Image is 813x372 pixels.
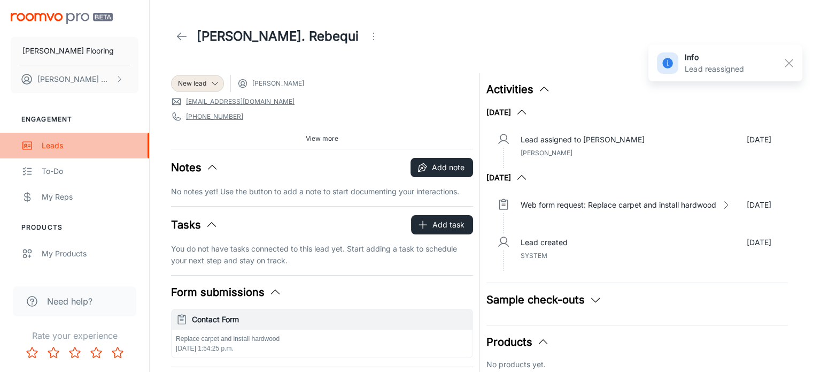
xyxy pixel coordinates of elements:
[86,342,107,363] button: Rate 4 star
[521,149,572,157] span: [PERSON_NAME]
[107,342,128,363] button: Rate 5 star
[746,134,771,146] p: [DATE]
[178,79,206,88] span: New lead
[411,158,473,177] button: Add note
[176,345,234,352] span: [DATE] 1:54:25 p.m.
[685,51,744,63] h6: info
[685,63,744,75] p: Lead reassigned
[486,334,549,350] button: Products
[43,342,64,363] button: Rate 2 star
[37,73,113,85] p: [PERSON_NAME] Wood
[521,199,716,211] p: Web form request: Replace carpet and install hardwood
[171,160,219,176] button: Notes
[42,165,138,177] div: To-do
[521,134,645,146] p: Lead assigned to [PERSON_NAME]
[42,274,138,285] div: Suppliers
[197,27,359,46] h1: [PERSON_NAME]. Rebequi
[486,171,528,184] button: [DATE]
[306,134,338,143] span: View more
[486,106,528,119] button: [DATE]
[9,329,141,342] p: Rate your experience
[171,75,224,92] div: New lead
[186,112,243,122] a: [PHONE_NUMBER]
[252,79,304,88] span: [PERSON_NAME]
[521,237,568,248] p: Lead created
[11,65,138,93] button: [PERSON_NAME] Wood
[411,215,473,234] button: Add task
[486,81,551,97] button: Activities
[171,186,473,198] p: No notes yet! Use the button to add a note to start documenting your interactions.
[746,237,771,248] p: [DATE]
[486,292,602,308] button: Sample check-outs
[301,131,343,147] button: View more
[486,359,788,370] p: No products yet.
[64,342,86,363] button: Rate 3 star
[521,252,547,260] span: System
[192,314,468,325] h6: Contact Form
[746,199,771,211] p: [DATE]
[11,37,138,65] button: [PERSON_NAME] Flooring
[42,248,138,260] div: My Products
[172,309,473,358] button: Contact FormReplace carpet and install hardwood[DATE] 1:54:25 p.m.
[186,97,295,107] a: [EMAIL_ADDRESS][DOMAIN_NAME]
[11,13,113,24] img: Roomvo PRO Beta
[171,243,473,267] p: You do not have tasks connected to this lead yet. Start adding a task to schedule your next step ...
[363,26,384,47] button: Open menu
[42,191,138,203] div: My Reps
[21,342,43,363] button: Rate 1 star
[22,45,114,57] p: [PERSON_NAME] Flooring
[176,334,468,344] p: Replace carpet and install hardwood
[42,140,138,151] div: Leads
[47,295,92,308] span: Need help?
[171,217,218,233] button: Tasks
[171,284,282,300] button: Form submissions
